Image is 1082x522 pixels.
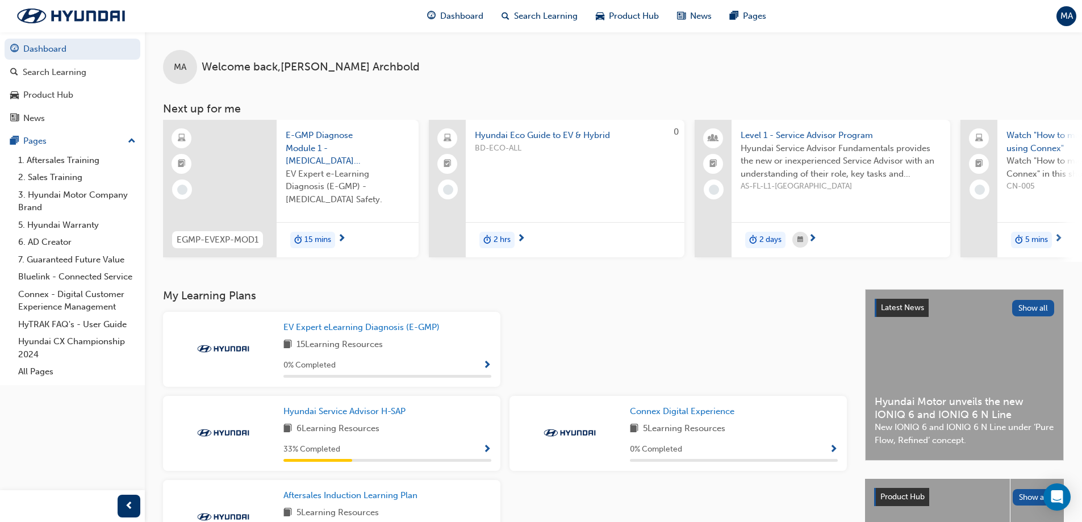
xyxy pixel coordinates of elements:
[875,421,1054,446] span: New IONIQ 6 and IONIQ 6 N Line under ‘Pure Flow, Refined’ concept.
[630,443,682,456] span: 0 % Completed
[444,157,452,172] span: booktick-icon
[177,233,258,247] span: EGMP-EVEXP-MOD1
[145,102,1082,115] h3: Next up for me
[709,185,719,195] span: learningRecordVerb_NONE-icon
[14,268,140,286] a: Bluelink - Connected Service
[283,406,406,416] span: Hyundai Service Advisor H-SAP
[690,10,712,23] span: News
[174,61,186,74] span: MA
[483,358,491,373] button: Show Progress
[440,10,483,23] span: Dashboard
[444,131,452,146] span: laptop-icon
[283,506,292,520] span: book-icon
[429,120,684,257] a: 0Hyundai Eco Guide to EV & HybridBD-ECO-ALLduration-icon2 hrs
[492,5,587,28] a: search-iconSearch Learning
[695,120,950,257] a: Level 1 - Service Advisor ProgramHyundai Service Advisor Fundamentals provides the new or inexper...
[296,338,383,352] span: 15 Learning Resources
[337,234,346,244] span: next-icon
[596,9,604,23] span: car-icon
[677,9,686,23] span: news-icon
[283,422,292,436] span: book-icon
[6,4,136,28] a: Trak
[502,9,509,23] span: search-icon
[283,322,440,332] span: EV Expert eLearning Diagnosis (E-GMP)
[427,9,436,23] span: guage-icon
[975,157,983,172] span: booktick-icon
[874,488,1055,506] a: Product HubShow all
[475,129,675,142] span: Hyundai Eco Guide to EV & Hybrid
[668,5,721,28] a: news-iconNews
[5,85,140,106] a: Product Hub
[538,427,601,439] img: Trak
[5,36,140,131] button: DashboardSearch LearningProduct HubNews
[875,299,1054,317] a: Latest NewsShow all
[475,142,675,155] span: BD-ECO-ALL
[587,5,668,28] a: car-iconProduct Hub
[14,363,140,381] a: All Pages
[630,406,734,416] span: Connex Digital Experience
[286,168,410,206] span: EV Expert e-Learning Diagnosis (E-GMP) - [MEDICAL_DATA] Safety.
[14,216,140,234] a: 5. Hyundai Warranty
[865,289,1064,461] a: Latest NewsShow allHyundai Motor unveils the new IONIQ 6 and IONIQ 6 N LineNew IONIQ 6 and IONIQ ...
[630,422,638,436] span: book-icon
[743,10,766,23] span: Pages
[5,39,140,60] a: Dashboard
[1054,234,1063,244] span: next-icon
[5,131,140,152] button: Pages
[283,321,444,334] a: EV Expert eLearning Diagnosis (E-GMP)
[975,131,983,146] span: laptop-icon
[23,135,47,148] div: Pages
[975,185,985,195] span: learningRecordVerb_NONE-icon
[283,338,292,352] span: book-icon
[14,316,140,333] a: HyTRAK FAQ's - User Guide
[517,234,525,244] span: next-icon
[1060,10,1073,23] span: MA
[880,492,925,502] span: Product Hub
[177,185,187,195] span: learningRecordVerb_NONE-icon
[10,44,19,55] span: guage-icon
[10,90,19,101] span: car-icon
[741,180,941,193] span: AS-FL-L1-[GEOGRAPHIC_DATA]
[128,134,136,149] span: up-icon
[609,10,659,23] span: Product Hub
[5,62,140,83] a: Search Learning
[643,422,725,436] span: 5 Learning Resources
[192,427,254,439] img: Trak
[14,169,140,186] a: 2. Sales Training
[1013,489,1055,506] button: Show all
[418,5,492,28] a: guage-iconDashboard
[283,359,336,372] span: 0 % Completed
[10,114,19,124] span: news-icon
[741,129,941,142] span: Level 1 - Service Advisor Program
[294,233,302,248] span: duration-icon
[1015,233,1023,248] span: duration-icon
[304,233,331,247] span: 15 mins
[10,68,18,78] span: search-icon
[283,405,410,418] a: Hyundai Service Advisor H-SAP
[514,10,578,23] span: Search Learning
[23,89,73,102] div: Product Hub
[14,152,140,169] a: 1. Aftersales Training
[202,61,420,74] span: Welcome back , [PERSON_NAME] Archbold
[829,445,838,455] span: Show Progress
[730,9,738,23] span: pages-icon
[483,361,491,371] span: Show Progress
[808,234,817,244] span: next-icon
[881,303,924,312] span: Latest News
[283,443,340,456] span: 33 % Completed
[283,490,417,500] span: Aftersales Induction Learning Plan
[192,343,254,354] img: Trak
[14,286,140,316] a: Connex - Digital Customer Experience Management
[178,157,186,172] span: booktick-icon
[125,499,133,513] span: prev-icon
[709,131,717,146] span: people-icon
[10,136,19,147] span: pages-icon
[797,233,803,247] span: calendar-icon
[296,506,379,520] span: 5 Learning Resources
[483,233,491,248] span: duration-icon
[23,66,86,79] div: Search Learning
[14,233,140,251] a: 6. AD Creator
[1056,6,1076,26] button: MA
[14,251,140,269] a: 7. Guaranteed Future Value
